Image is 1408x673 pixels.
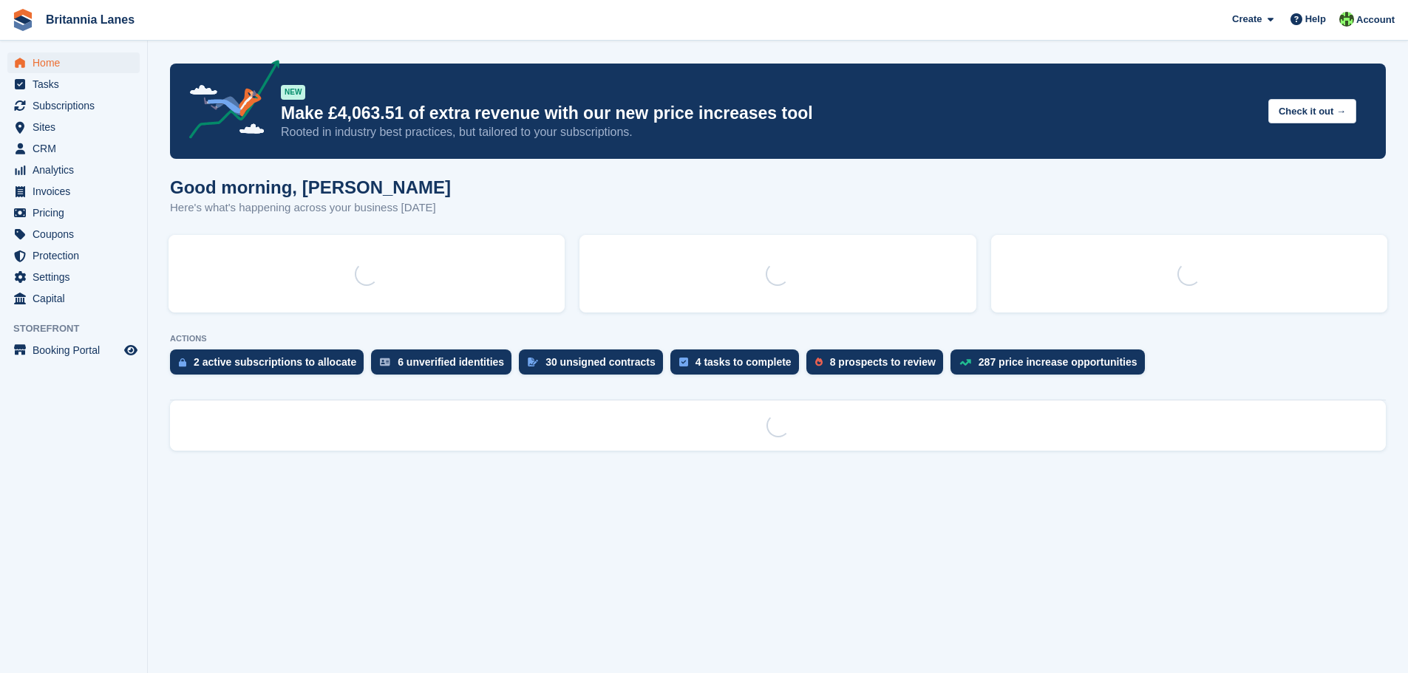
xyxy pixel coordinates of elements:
[7,245,140,266] a: menu
[380,358,390,366] img: verify_identity-adf6edd0f0f0b5bbfe63781bf79b02c33cf7c696d77639b501bdc392416b5a36.svg
[33,181,121,202] span: Invoices
[33,267,121,287] span: Settings
[519,349,670,382] a: 30 unsigned contracts
[679,358,688,366] img: task-75834270c22a3079a89374b754ae025e5fb1db73e45f91037f5363f120a921f8.svg
[806,349,950,382] a: 8 prospects to review
[177,60,280,144] img: price-adjustments-announcement-icon-8257ccfd72463d97f412b2fc003d46551f7dbcb40ab6d574587a9cd5c0d94...
[33,138,121,159] span: CRM
[7,160,140,180] a: menu
[398,356,504,368] div: 6 unverified identities
[7,288,140,309] a: menu
[696,356,792,368] div: 4 tasks to complete
[33,340,121,361] span: Booking Portal
[33,245,121,266] span: Protection
[1268,99,1356,123] button: Check it out →
[7,117,140,137] a: menu
[281,85,305,100] div: NEW
[815,358,823,366] img: prospect-51fa495bee0391a8d652442698ab0144808aea92771e9ea1ae160a38d050c398.svg
[170,334,1386,344] p: ACTIONS
[170,177,451,197] h1: Good morning, [PERSON_NAME]
[170,199,451,216] p: Here's what's happening across your business [DATE]
[830,356,936,368] div: 8 prospects to review
[33,224,121,245] span: Coupons
[13,321,147,336] span: Storefront
[7,138,140,159] a: menu
[1305,12,1326,27] span: Help
[7,202,140,223] a: menu
[1339,12,1354,27] img: Robert Parr
[33,95,121,116] span: Subscriptions
[33,202,121,223] span: Pricing
[12,9,34,31] img: stora-icon-8386f47178a22dfd0bd8f6a31ec36ba5ce8667c1dd55bd0f319d3a0aa187defe.svg
[371,349,519,382] a: 6 unverified identities
[7,181,140,202] a: menu
[33,160,121,180] span: Analytics
[979,356,1137,368] div: 287 price increase opportunities
[7,52,140,73] a: menu
[194,356,356,368] div: 2 active subscriptions to allocate
[7,340,140,361] a: menu
[33,52,121,73] span: Home
[7,74,140,95] a: menu
[1356,13,1395,27] span: Account
[670,349,806,382] a: 4 tasks to complete
[950,349,1152,382] a: 287 price increase opportunities
[33,117,121,137] span: Sites
[122,341,140,359] a: Preview store
[528,358,538,366] img: contract_signature_icon-13c848040528278c33f63329250d36e43548de30e8caae1d1a13099fd9432cc5.svg
[7,267,140,287] a: menu
[7,95,140,116] a: menu
[179,358,186,367] img: active_subscription_to_allocate_icon-d502201f5373d7db506a760aba3b589e785aa758c864c3986d89f69b8ff3...
[281,103,1256,124] p: Make £4,063.51 of extra revenue with our new price increases tool
[33,288,121,309] span: Capital
[281,124,1256,140] p: Rooted in industry best practices, but tailored to your subscriptions.
[959,359,971,366] img: price_increase_opportunities-93ffe204e8149a01c8c9dc8f82e8f89637d9d84a8eef4429ea346261dce0b2c0.svg
[1232,12,1262,27] span: Create
[7,224,140,245] a: menu
[545,356,656,368] div: 30 unsigned contracts
[40,7,140,32] a: Britannia Lanes
[33,74,121,95] span: Tasks
[170,349,371,382] a: 2 active subscriptions to allocate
